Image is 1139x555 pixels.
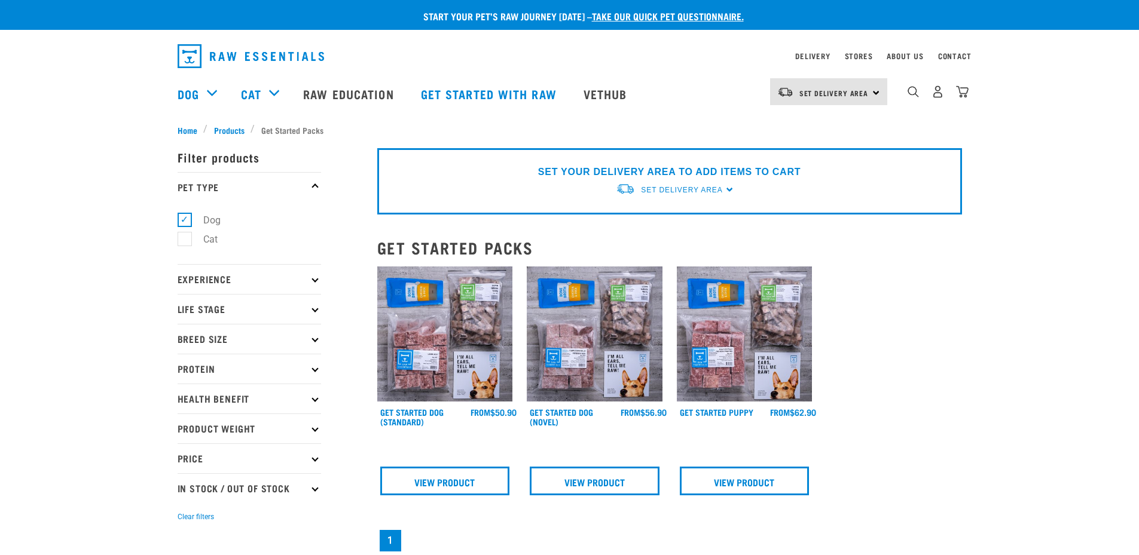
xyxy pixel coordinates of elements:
a: Page 1 [380,530,401,551]
a: Products [207,124,251,136]
p: Filter products [178,142,321,172]
p: Life Stage [178,294,321,324]
p: SET YOUR DELIVERY AREA TO ADD ITEMS TO CART [538,165,801,179]
label: Dog [184,213,225,228]
a: Get Started Dog (Novel) [530,410,593,424]
a: take our quick pet questionnaire. [592,13,744,19]
a: Home [178,124,204,136]
nav: pagination [377,528,962,554]
p: Breed Size [178,324,321,354]
button: Clear filters [178,511,214,522]
label: Cat [184,232,222,247]
img: NSP Dog Novel Update [527,266,662,402]
span: FROM [770,410,790,414]
span: Home [178,124,197,136]
nav: dropdown navigation [168,39,972,73]
img: van-moving.png [616,183,635,195]
span: FROM [621,410,640,414]
div: $56.90 [621,407,667,417]
img: NPS Puppy Update [677,266,813,402]
a: Stores [845,54,873,58]
div: $50.90 [471,407,517,417]
a: View Product [680,467,810,495]
a: About Us [887,54,923,58]
p: Product Weight [178,413,321,443]
h2: Get Started Packs [377,238,962,257]
img: NSP Dog Standard Update [377,266,513,402]
a: Delivery [795,54,830,58]
img: Raw Essentials Logo [178,44,324,68]
a: Raw Education [291,70,408,118]
p: Pet Type [178,172,321,202]
a: Dog [178,85,199,103]
div: $62.90 [770,407,816,417]
a: View Product [380,467,510,495]
nav: breadcrumbs [178,124,962,136]
img: home-icon@2x.png [956,85,969,98]
p: In Stock / Out Of Stock [178,473,321,503]
p: Health Benefit [178,384,321,413]
p: Protein [178,354,321,384]
img: user.png [932,85,944,98]
a: Get Started Puppy [680,410,753,414]
a: View Product [530,467,659,495]
img: home-icon-1@2x.png [908,86,919,97]
a: Contact [938,54,972,58]
a: Cat [241,85,261,103]
a: Vethub [572,70,642,118]
img: van-moving.png [777,87,793,97]
span: FROM [471,410,490,414]
span: Set Delivery Area [641,186,722,194]
p: Price [178,443,321,473]
span: Products [214,124,245,136]
a: Get Started Dog (Standard) [380,410,444,424]
a: Get started with Raw [409,70,572,118]
span: Set Delivery Area [799,91,869,95]
p: Experience [178,264,321,294]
